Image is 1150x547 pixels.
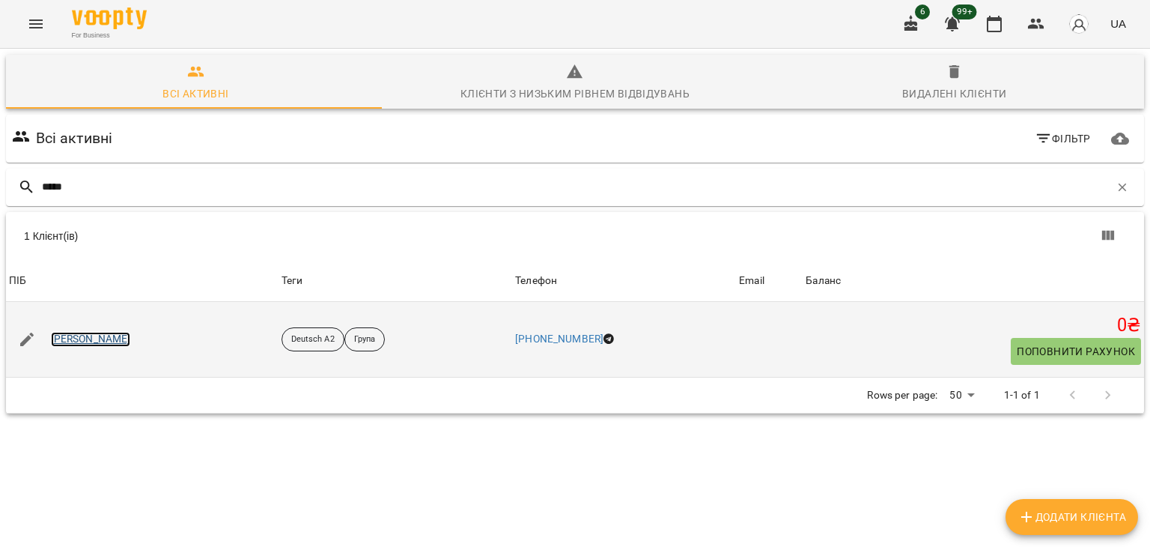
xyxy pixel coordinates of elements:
[902,85,1006,103] div: Видалені клієнти
[24,229,584,244] div: 1 Клієнт(ів)
[354,333,376,346] p: Група
[915,4,930,19] span: 6
[72,7,147,29] img: Voopty Logo
[806,272,841,290] div: Sort
[282,272,510,290] div: Теги
[72,31,147,40] span: For Business
[1011,338,1141,365] button: Поповнити рахунок
[1017,342,1135,360] span: Поповнити рахунок
[739,272,764,290] div: Email
[952,4,977,19] span: 99+
[1017,508,1126,526] span: Додати клієнта
[943,384,979,406] div: 50
[1029,125,1097,152] button: Фільтр
[1006,499,1138,535] button: Додати клієнта
[51,332,131,347] a: [PERSON_NAME]
[515,333,603,345] a: [PHONE_NUMBER]
[9,272,26,290] div: ПІБ
[867,388,937,403] p: Rows per page:
[460,85,690,103] div: Клієнти з низьким рівнем відвідувань
[1068,13,1089,34] img: avatar_s.png
[806,272,1141,290] span: Баланс
[6,212,1144,260] div: Table Toolbar
[36,127,113,150] h6: Всі активні
[9,272,26,290] div: Sort
[806,314,1141,337] h5: 0 ₴
[515,272,557,290] div: Телефон
[1004,388,1040,403] p: 1-1 of 1
[806,272,841,290] div: Баланс
[9,272,276,290] span: ПІБ
[1090,218,1126,254] button: Показати колонки
[1035,130,1091,148] span: Фільтр
[515,272,557,290] div: Sort
[739,272,764,290] div: Sort
[1104,10,1132,37] button: UA
[282,327,344,351] div: Deutsch A2
[162,85,228,103] div: Всі активні
[515,272,733,290] span: Телефон
[1110,16,1126,31] span: UA
[291,333,335,346] p: Deutsch A2
[344,327,386,351] div: Група
[18,6,54,42] button: Menu
[739,272,800,290] span: Email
